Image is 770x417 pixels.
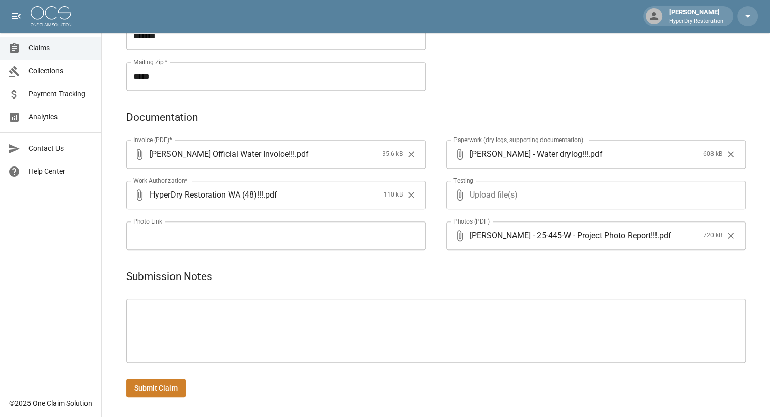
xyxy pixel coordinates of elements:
[384,190,403,200] span: 110 kB
[470,230,657,241] span: [PERSON_NAME] - 25-445-W - Project Photo Report!!!
[703,149,722,159] span: 608 kB
[382,149,403,159] span: 35.6 kB
[6,6,26,26] button: open drawer
[453,135,583,144] label: Paperwork (dry logs, supporting documentation)
[150,189,263,201] span: HyperDry Restoration WA (48)!!!
[723,147,738,162] button: Clear
[9,398,92,408] div: © 2025 One Claim Solution
[404,147,419,162] button: Clear
[657,230,671,241] span: . pdf
[28,66,93,76] span: Collections
[588,148,603,160] span: . pdf
[453,176,473,185] label: Testing
[665,7,727,25] div: [PERSON_NAME]
[133,176,188,185] label: Work Authorization*
[453,217,490,226] label: Photos (PDF)
[28,89,93,99] span: Payment Tracking
[31,6,71,26] img: ocs-logo-white-transparent.png
[669,17,723,26] p: HyperDry Restoration
[28,143,93,154] span: Contact Us
[133,135,173,144] label: Invoice (PDF)*
[126,379,186,398] button: Submit Claim
[133,58,168,66] label: Mailing Zip
[723,228,738,243] button: Clear
[263,189,277,201] span: . pdf
[28,43,93,53] span: Claims
[703,231,722,241] span: 720 kB
[295,148,309,160] span: . pdf
[404,187,419,203] button: Clear
[133,217,162,226] label: Photo Link
[28,166,93,177] span: Help Center
[150,148,295,160] span: [PERSON_NAME] Official Water Invoice!!!
[28,112,93,122] span: Analytics
[470,148,588,160] span: [PERSON_NAME] - Water drylog!!!
[470,181,719,209] span: Upload file(s)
